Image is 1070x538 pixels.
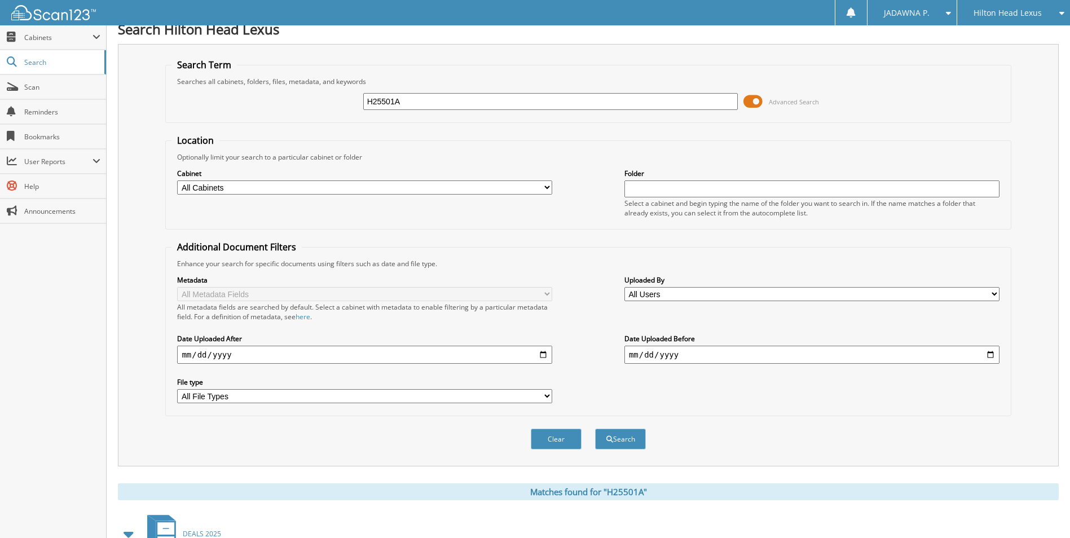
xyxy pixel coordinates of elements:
label: Date Uploaded Before [624,334,999,343]
label: Folder [624,169,999,178]
label: Cabinet [177,169,552,178]
label: Metadata [177,275,552,285]
div: Matches found for "H25501A" [118,483,1059,500]
span: Hilton Head Lexus [974,10,1042,16]
div: All metadata fields are searched by default. Select a cabinet with metadata to enable filtering b... [177,302,552,321]
span: Bookmarks [24,132,100,142]
a: here [296,312,310,321]
span: Reminders [24,107,100,117]
span: User Reports [24,157,93,166]
span: Announcements [24,206,100,216]
div: Optionally limit your search to a particular cabinet or folder [171,152,1005,162]
h1: Search Hilton Head Lexus [118,20,1059,38]
label: Uploaded By [624,275,999,285]
span: Scan [24,82,100,92]
legend: Additional Document Filters [171,241,302,253]
span: JADAWNA P. [884,10,930,16]
span: Cabinets [24,33,93,42]
span: Help [24,182,100,191]
div: Select a cabinet and begin typing the name of the folder you want to search in. If the name match... [624,199,999,218]
label: File type [177,377,552,387]
legend: Location [171,134,219,147]
span: Advanced Search [769,98,819,106]
div: Searches all cabinets, folders, files, metadata, and keywords [171,77,1005,86]
button: Search [595,429,646,449]
div: Enhance your search for specific documents using filters such as date and file type. [171,259,1005,268]
button: Clear [531,429,582,449]
input: end [624,346,999,364]
span: Search [24,58,99,67]
input: start [177,346,552,364]
legend: Search Term [171,59,237,71]
label: Date Uploaded After [177,334,552,343]
img: scan123-logo-white.svg [11,5,96,20]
